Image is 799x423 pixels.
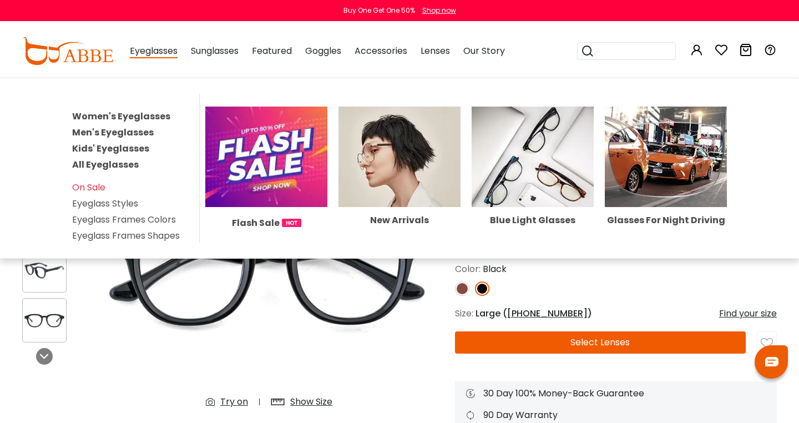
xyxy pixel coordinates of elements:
[472,216,594,225] div: Blue Light Glasses
[343,6,415,16] div: Buy One Get One 50%
[483,263,507,275] span: Black
[290,395,332,409] div: Show Size
[605,216,727,225] div: Glasses For Night Driving
[191,44,239,57] span: Sunglasses
[94,126,444,417] img: Dotti Black Acetate Eyeglasses , UniversalBridgeFit Frames from ABBE Glasses
[72,110,170,123] a: Women's Eyeglasses
[305,44,341,57] span: Goggles
[72,142,149,155] a: Kids' Eyeglasses
[476,307,592,320] span: Large ( )
[72,158,139,171] a: All Eyeglasses
[205,107,327,208] img: Flash Sale
[338,107,461,208] img: New Arrivals
[455,263,481,275] span: Color:
[421,44,450,57] span: Lenses
[466,409,766,422] div: 90 Day Warranty
[72,213,176,226] a: Eyeglass Frames Colors
[719,307,777,320] div: Find your size
[22,37,113,65] img: abbeglasses.com
[355,44,407,57] span: Accessories
[205,150,327,230] a: Flash Sale
[130,44,178,58] span: Eyeglasses
[472,107,594,208] img: Blue Light Glasses
[232,216,280,230] span: Flash Sale
[463,44,505,57] span: Our Story
[507,307,588,320] span: [PHONE_NUMBER]
[466,387,766,400] div: 30 Day 100% Money-Back Guarantee
[761,338,773,350] img: like
[282,219,301,227] img: 1724998894317IetNH.gif
[23,310,66,331] img: Dotti Black Acetate Eyeglasses , UniversalBridgeFit Frames from ABBE Glasses
[72,229,180,242] a: Eyeglass Frames Shapes
[72,197,138,210] a: Eyeglass Styles
[72,181,105,194] a: On Sale
[422,6,456,16] div: Shop now
[472,150,594,225] a: Blue Light Glasses
[605,107,727,208] img: Glasses For Night Driving
[338,150,461,225] a: New Arrivals
[252,44,292,57] span: Featured
[220,395,248,409] div: Try on
[765,357,778,366] img: chat
[455,331,746,354] button: Select Lenses
[455,307,473,320] span: Size:
[338,216,461,225] div: New Arrivals
[417,6,456,15] a: Shop now
[23,260,66,281] img: Dotti Black Acetate Eyeglasses , UniversalBridgeFit Frames from ABBE Glasses
[72,126,154,139] a: Men's Eyeglasses
[605,150,727,225] a: Glasses For Night Driving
